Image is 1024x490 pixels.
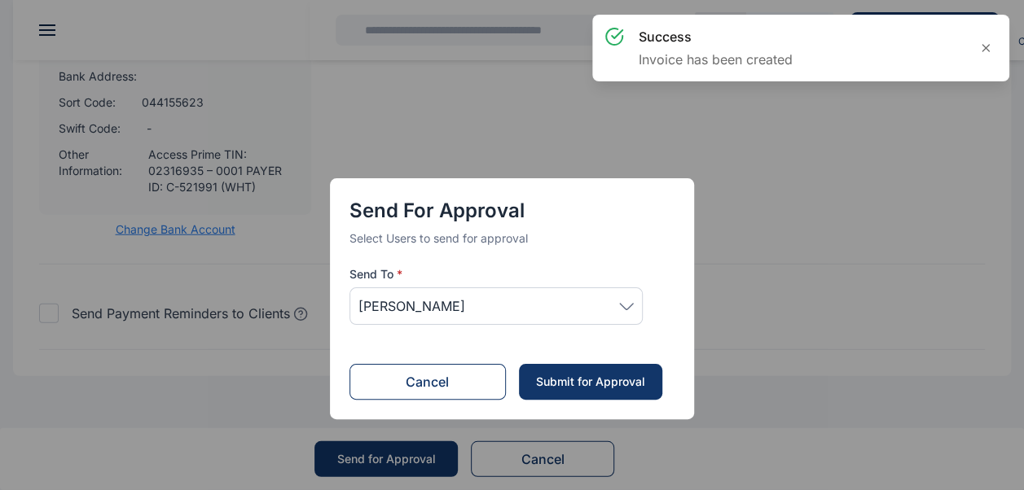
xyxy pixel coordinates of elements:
[639,50,793,69] p: Invoice has been created
[349,364,506,400] button: Cancel
[519,364,662,400] button: Submit for Approval
[349,230,675,247] p: Select Users to send for approval
[534,374,645,390] div: Submit for Approval
[349,198,675,224] h4: Send for Approval
[349,266,402,282] span: Send To
[639,27,793,46] h3: success
[358,296,465,316] span: [PERSON_NAME]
